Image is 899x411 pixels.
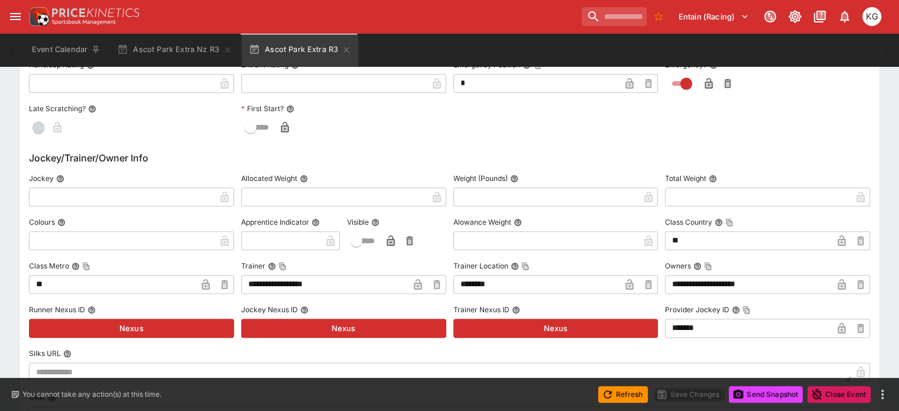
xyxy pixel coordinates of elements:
[278,262,287,270] button: Copy To Clipboard
[268,262,276,270] button: TrainerCopy To Clipboard
[300,174,308,183] button: Allocated Weight
[859,4,885,30] button: Kevin Gutschlag
[514,218,522,226] button: Alowance Weight
[29,173,54,183] p: Jockey
[665,305,729,315] p: Provider Jockey ID
[807,386,871,403] button: Close Event
[453,305,509,315] p: Trainer Nexus ID
[241,103,284,114] p: First Start?
[453,173,508,183] p: Weight (Pounds)
[809,6,830,27] button: Documentation
[665,217,712,227] p: Class Country
[29,305,85,315] p: Runner Nexus ID
[760,6,781,27] button: Connected to PK
[521,262,530,270] button: Copy To Clipboard
[25,33,108,66] button: Event Calendar
[241,261,265,271] p: Trainer
[875,387,890,402] button: more
[649,7,668,26] button: No Bookmarks
[300,306,309,314] button: Jockey Nexus ID
[29,319,234,338] button: Nexus
[512,306,520,314] button: Trainer Nexus ID
[29,348,61,358] p: Silks URL
[347,217,369,227] p: Visible
[665,261,691,271] p: Owners
[582,7,647,26] input: search
[715,218,723,226] button: Class CountryCopy To Clipboard
[57,218,66,226] button: Colours
[72,262,80,270] button: Class MetroCopy To Clipboard
[784,6,806,27] button: Toggle light/dark mode
[453,217,511,227] p: Alowance Weight
[742,306,751,314] button: Copy To Clipboard
[87,306,96,314] button: Runner Nexus ID
[371,218,379,226] button: Visible
[725,218,734,226] button: Copy To Clipboard
[56,174,64,183] button: Jockey
[88,105,96,113] button: Late Scratching?
[453,261,508,271] p: Trainer Location
[286,105,294,113] button: First Start?
[5,6,26,27] button: open drawer
[29,151,870,165] h6: Jockey/Trainer/Owner Info
[52,8,139,17] img: PriceKinetics
[598,386,648,403] button: Refresh
[29,217,55,227] p: Colours
[665,173,706,183] p: Total Weight
[709,174,717,183] button: Total Weight
[241,173,297,183] p: Allocated Weight
[732,306,740,314] button: Provider Jockey IDCopy To Clipboard
[241,305,298,315] p: Jockey Nexus ID
[671,7,756,26] button: Select Tenant
[22,389,161,400] p: You cannot take any action(s) at this time.
[82,262,90,270] button: Copy To Clipboard
[29,103,86,114] p: Late Scratching?
[63,349,72,358] button: Silks URL
[729,386,803,403] button: Send Snapshot
[241,319,446,338] button: Nexus
[511,262,519,270] button: Trainer LocationCopy To Clipboard
[704,262,712,270] button: Copy To Clipboard
[241,217,309,227] p: Apprentice Indicator
[311,218,320,226] button: Apprentice Indicator
[110,33,239,66] button: Ascot Park Extra Nz R3
[693,262,702,270] button: OwnersCopy To Clipboard
[834,6,855,27] button: Notifications
[29,261,69,271] p: Class Metro
[52,20,116,25] img: Sportsbook Management
[242,33,358,66] button: Ascot Park Extra R3
[510,174,518,183] button: Weight (Pounds)
[862,7,881,26] div: Kevin Gutschlag
[453,319,658,338] button: Nexus
[26,5,50,28] img: PriceKinetics Logo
